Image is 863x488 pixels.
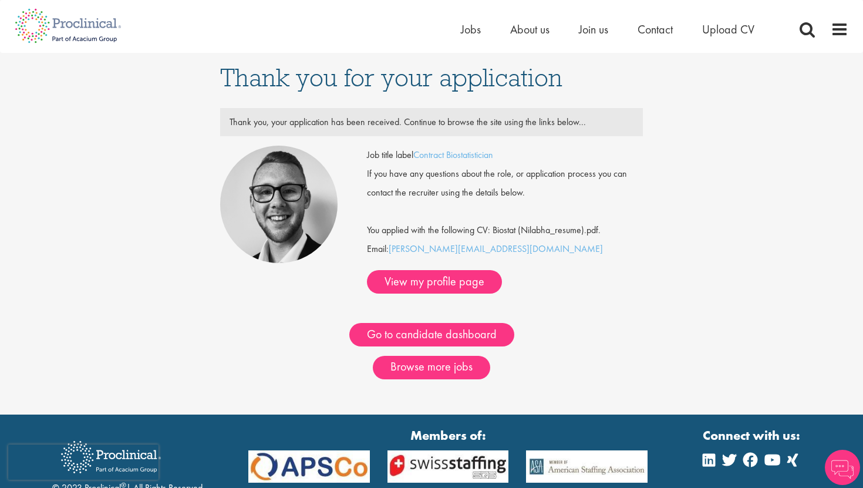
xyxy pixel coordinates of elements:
div: Email: [367,146,643,294]
a: Go to candidate dashboard [349,323,514,346]
a: Jobs [461,22,481,37]
a: [PERSON_NAME][EMAIL_ADDRESS][DOMAIN_NAME] [389,243,603,255]
iframe: reCAPTCHA [8,445,159,480]
div: If you have any questions about the role, or application process you can contact the recruiter us... [358,164,652,202]
div: Thank you, your application has been received. Continue to browse the site using the links below... [221,113,642,132]
a: Browse more jobs [373,356,490,379]
div: You applied with the following CV: Biostat (Nilabha_resume).pdf. [358,202,652,240]
strong: Connect with us: [703,426,803,445]
a: Contract Biostatistician [413,149,493,161]
a: View my profile page [367,270,502,294]
img: Chatbot [825,450,860,485]
img: Proclinical Recruitment [52,433,170,482]
a: Contact [638,22,673,37]
a: About us [510,22,550,37]
div: Job title label [358,146,652,164]
img: APSCo [379,450,518,483]
img: APSCo [240,450,379,483]
strong: Members of: [248,426,648,445]
a: Upload CV [702,22,754,37]
span: Thank you for your application [220,62,562,93]
a: Join us [579,22,608,37]
img: George Breen [220,146,338,263]
img: APSCo [517,450,656,483]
